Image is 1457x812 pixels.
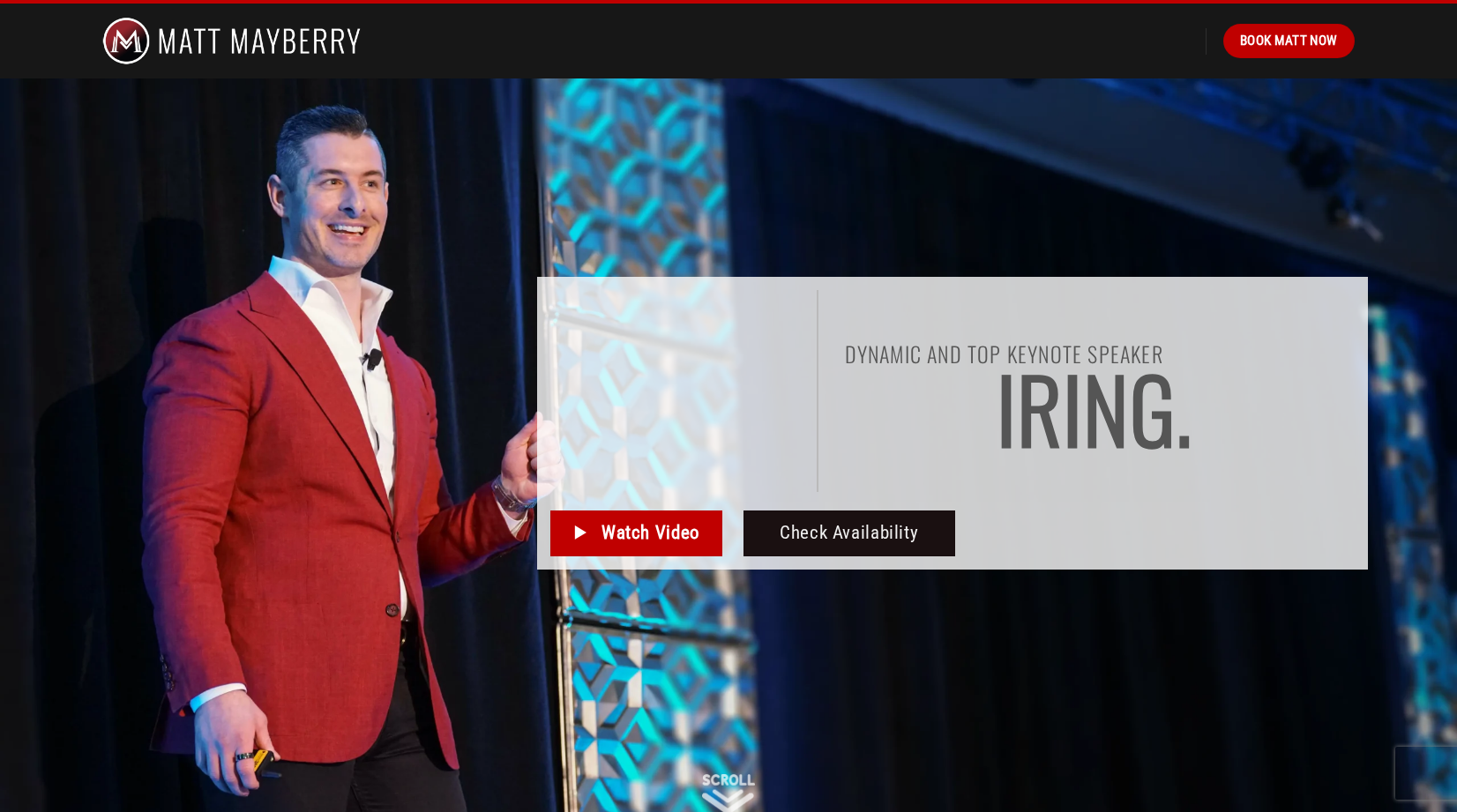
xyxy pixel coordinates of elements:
[601,518,699,548] span: Watch Video
[780,518,918,548] span: Check Availability
[743,510,956,556] a: Check Availability
[102,4,361,78] img: Matt Mayberry
[550,510,722,556] a: Watch Video
[1240,30,1338,51] span: Book Matt Now
[1223,24,1355,57] a: Book Matt Now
